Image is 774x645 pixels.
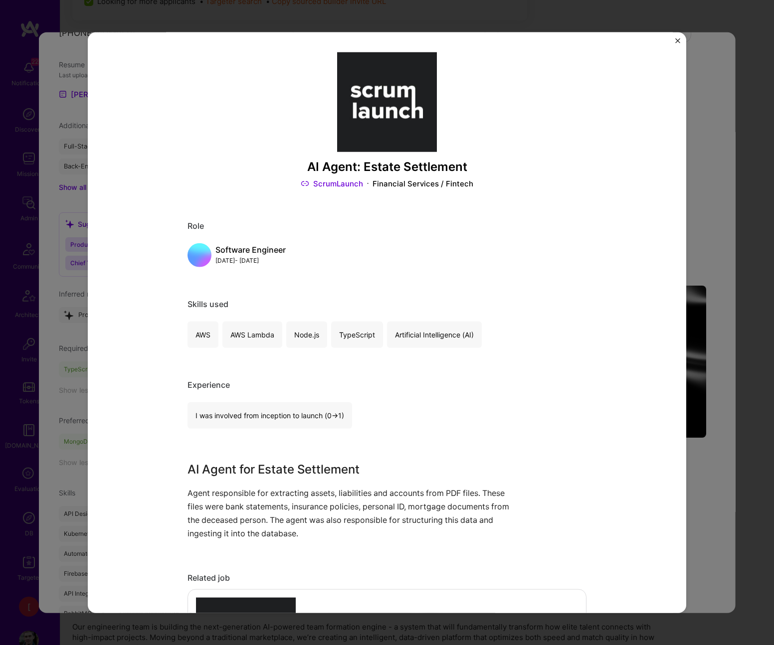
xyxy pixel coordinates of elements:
[301,178,309,189] img: Link
[188,461,512,479] h3: AI Agent for Estate Settlement
[337,52,437,152] img: Company logo
[215,245,286,255] div: Software Engineer
[387,322,482,348] div: Artificial Intelligence (AI)
[188,243,211,267] img: placeholder.5677c315.png
[188,380,586,390] div: Experience
[222,322,282,348] div: AWS Lambda
[675,38,680,49] button: Close
[188,572,586,583] div: Related job
[188,160,586,174] h3: AI Agent: Estate Settlement
[188,221,586,231] div: Role
[188,486,512,541] p: Agent responsible for extracting assets, liabilities and accounts from PDF files. These files wer...
[331,322,383,348] div: TypeScript
[286,322,327,348] div: Node.js
[188,322,218,348] div: AWS
[301,178,363,189] a: ScrumLaunch
[188,299,586,310] div: Skills used
[215,255,286,266] div: [DATE] - [DATE]
[188,402,352,429] div: I was involved from inception to launch (0 -> 1)
[373,178,473,189] div: Financial Services / Fintech
[367,178,369,189] img: Dot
